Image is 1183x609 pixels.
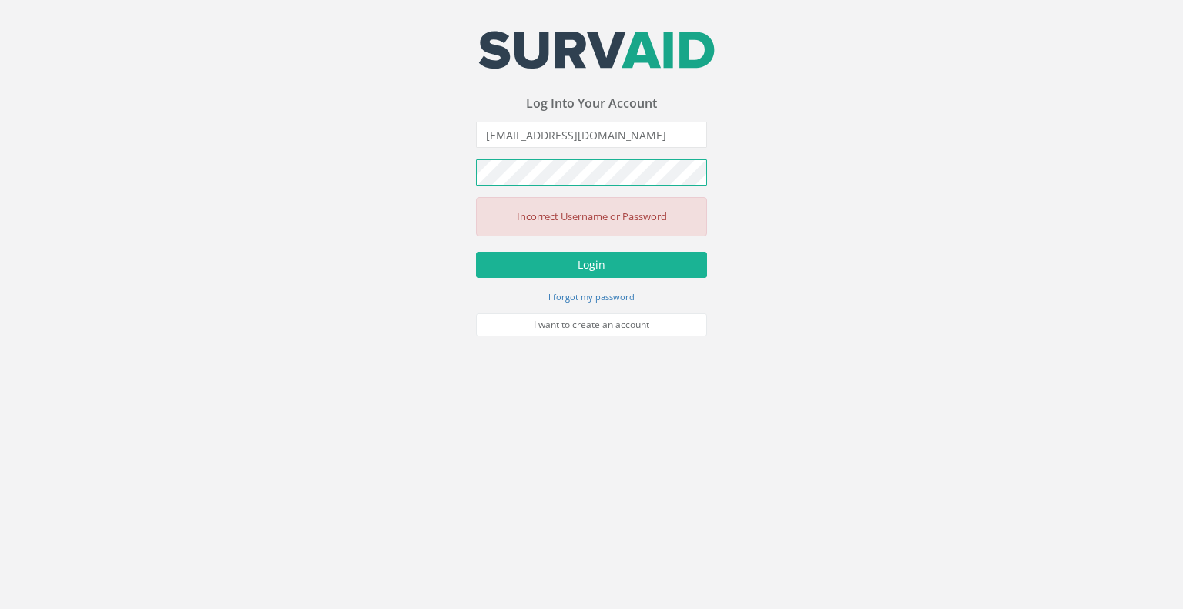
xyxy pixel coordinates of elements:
[476,97,707,111] h3: Log Into Your Account
[548,289,635,303] a: I forgot my password
[476,313,707,336] a: I want to create an account
[548,291,635,303] small: I forgot my password
[476,122,707,148] input: Email
[476,252,707,278] button: Login
[476,197,707,236] div: Incorrect Username or Password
